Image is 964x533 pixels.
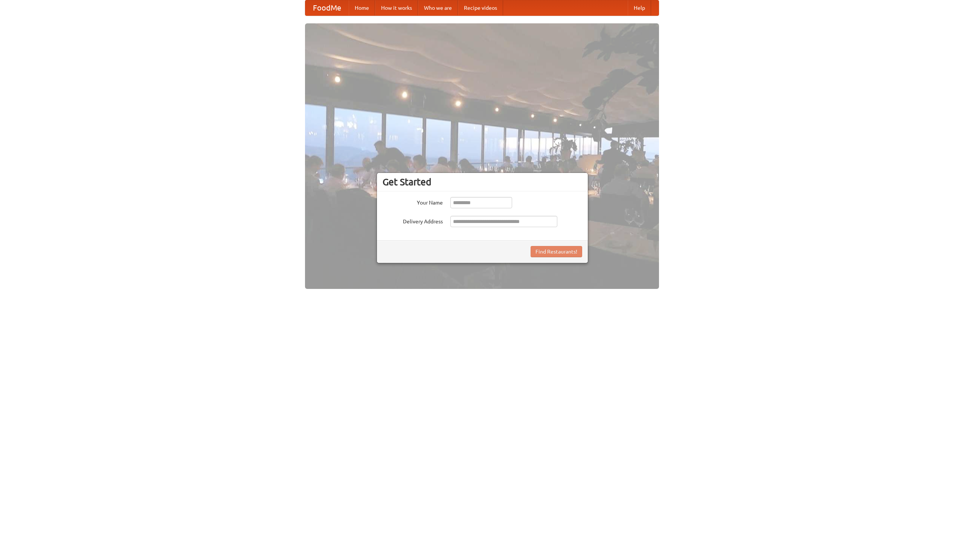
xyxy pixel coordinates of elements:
h3: Get Started [383,176,582,188]
a: Home [349,0,375,15]
a: Who we are [418,0,458,15]
a: FoodMe [305,0,349,15]
a: Recipe videos [458,0,503,15]
a: Help [628,0,651,15]
button: Find Restaurants! [531,246,582,257]
a: How it works [375,0,418,15]
label: Your Name [383,197,443,206]
label: Delivery Address [383,216,443,225]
